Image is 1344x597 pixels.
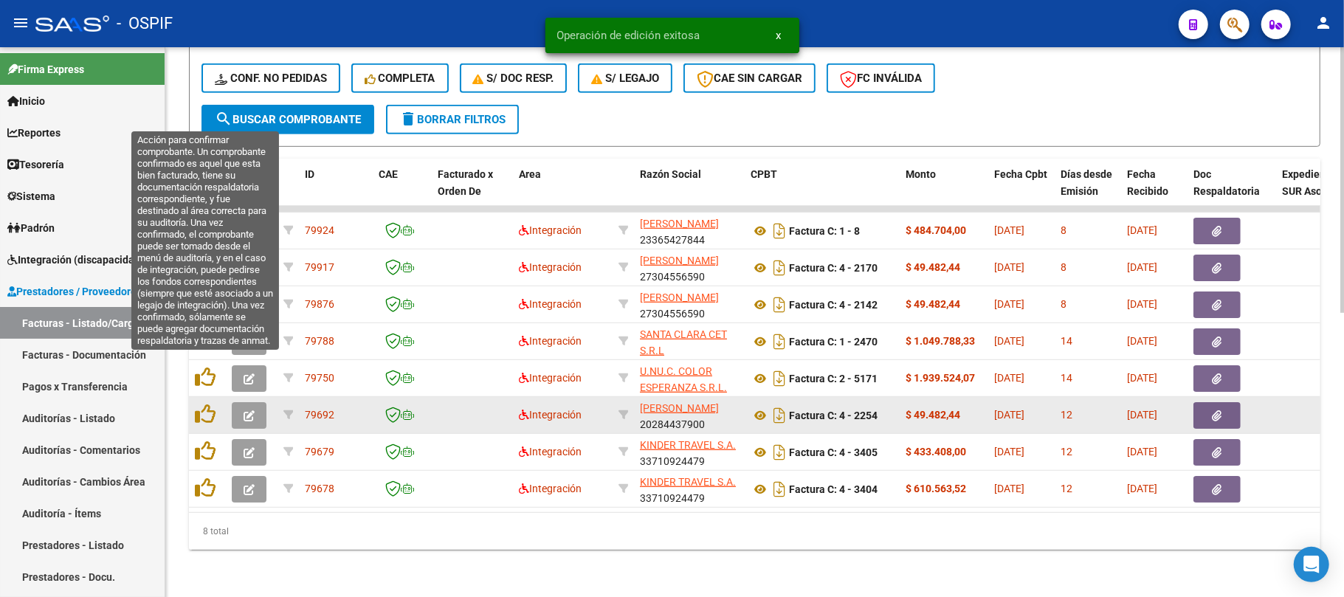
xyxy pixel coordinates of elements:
span: CPBT [751,168,777,180]
span: Tesorería [7,156,64,173]
span: 79678 [305,483,334,494]
span: Completa [365,72,435,85]
span: U.NU.C. COLOR ESPERANZA S.R.L. [640,365,727,394]
span: [PERSON_NAME] [640,291,719,303]
strong: Factura C: 4 - 2170 [789,262,878,274]
mat-icon: search [215,110,232,128]
span: ID [305,168,314,180]
span: Conf. no pedidas [215,72,327,85]
span: S/ Doc Resp. [473,72,554,85]
span: Monto [906,168,936,180]
strong: $ 610.563,52 [906,483,966,494]
span: Operación de edición exitosa [557,28,700,43]
datatable-header-cell: Area [513,159,613,224]
button: x [765,22,793,49]
span: KINDER TRAVEL S.A. [640,439,736,451]
strong: Factura C: 4 - 3405 [789,446,878,458]
span: [DATE] [1127,224,1157,236]
span: 8 [1061,261,1066,273]
span: 12 [1061,483,1072,494]
i: Descargar documento [770,256,789,280]
i: Descargar documento [770,441,789,464]
span: Días desde Emisión [1061,168,1112,197]
span: [DATE] [994,372,1024,384]
span: [PERSON_NAME] [640,402,719,414]
span: Integración [519,335,582,347]
button: Conf. no pedidas [201,63,340,93]
datatable-header-cell: ID [299,159,373,224]
span: Padrón [7,220,55,236]
span: 79924 [305,224,334,236]
span: Integración [519,409,582,421]
strong: $ 49.482,44 [906,298,960,310]
span: FC Inválida [840,72,922,85]
strong: Factura C: 2 - 5171 [789,373,878,384]
span: [PERSON_NAME] [640,218,719,230]
span: 12 [1061,409,1072,421]
div: 33710924479 [640,474,739,505]
div: 33710924479 [640,437,739,468]
datatable-header-cell: Fecha Recibido [1121,159,1188,224]
span: 14 [1061,335,1072,347]
span: Razón Social [640,168,701,180]
span: x [776,29,782,42]
span: Integración (discapacidad) [7,252,144,268]
span: Sistema [7,188,55,204]
div: 8 total [189,513,1320,550]
span: [DATE] [1127,409,1157,421]
span: [DATE] [1127,483,1157,494]
datatable-header-cell: CPBT [745,159,900,224]
i: Descargar documento [770,404,789,427]
button: Buscar Comprobante [201,105,374,134]
span: [DATE] [994,446,1024,458]
span: [DATE] [1127,446,1157,458]
span: Integración [519,261,582,273]
mat-icon: delete [399,110,417,128]
datatable-header-cell: Días desde Emisión [1055,159,1121,224]
span: Prestadores / Proveedores [7,283,142,300]
span: Reportes [7,125,61,141]
div: 23365427844 [640,215,739,246]
span: Inicio [7,93,45,109]
div: 27304556590 [640,252,739,283]
datatable-header-cell: Razón Social [634,159,745,224]
span: Integración [519,446,582,458]
i: Descargar documento [770,330,789,353]
span: [DATE] [994,224,1024,236]
button: Completa [351,63,449,93]
span: Doc Respaldatoria [1193,168,1260,197]
span: 79788 [305,335,334,347]
datatable-header-cell: Fecha Cpbt [988,159,1055,224]
span: Integración [519,298,582,310]
span: [DATE] [994,409,1024,421]
span: 8 [1061,224,1066,236]
span: Integración [519,372,582,384]
span: [DATE] [994,483,1024,494]
span: Integración [519,224,582,236]
div: Open Intercom Messenger [1294,547,1329,582]
span: SANTA CLARA CET S.R.L [640,328,727,357]
button: FC Inválida [827,63,935,93]
strong: Factura C: 4 - 3404 [789,483,878,495]
span: 79679 [305,446,334,458]
span: Fecha Cpbt [994,168,1047,180]
span: [DATE] [1127,298,1157,310]
div: 20284437900 [640,400,739,431]
strong: $ 49.482,44 [906,409,960,421]
strong: Factura C: 4 - 2254 [789,410,878,421]
span: CAE SIN CARGAR [697,72,802,85]
button: Borrar Filtros [386,105,519,134]
div: 27304556590 [640,289,739,320]
datatable-header-cell: Monto [900,159,988,224]
span: [DATE] [1127,335,1157,347]
span: 8 [1061,298,1066,310]
span: Area [519,168,541,180]
span: [DATE] [994,298,1024,310]
strong: Factura C: 1 - 8 [789,225,860,237]
datatable-header-cell: Facturado x Orden De [432,159,513,224]
span: [DATE] [994,335,1024,347]
span: Buscar Comprobante [215,113,361,126]
span: 79692 [305,409,334,421]
span: [DATE] [994,261,1024,273]
mat-icon: person [1314,14,1332,32]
